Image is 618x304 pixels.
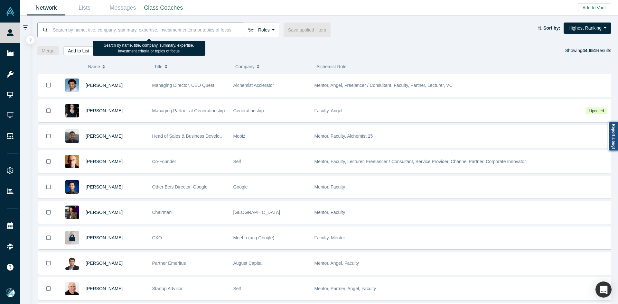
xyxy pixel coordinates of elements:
[284,23,331,37] button: Save applied filters
[86,235,123,240] a: [PERSON_NAME]
[543,25,560,31] strong: Sort by:
[152,261,186,266] span: Partner Emeritus
[39,74,59,97] button: Bookmark
[582,48,596,53] strong: 44,651
[586,107,607,114] span: Updated
[152,286,183,291] span: Startup Advisor
[152,134,250,139] span: Head of Sales & Business Development (interim)
[244,23,279,37] button: Roles
[65,104,79,117] img: Rachel Chalmers's Profile Image
[314,235,345,240] span: Faculty, Mentor
[86,108,123,113] a: [PERSON_NAME]
[314,159,526,164] span: Mentor, Faculty, Lecturer, Freelancer / Consultant, Service Provider, Channel Partner, Corporate ...
[65,78,79,92] img: Gnani Palanikumar's Profile Image
[152,235,162,240] span: CXO
[154,60,229,73] button: Title
[65,256,79,270] img: Vivek Mehra's Profile Image
[233,261,263,266] span: August Capital
[154,60,163,73] span: Title
[39,252,59,274] button: Bookmark
[152,210,172,215] span: Chairman
[314,134,373,139] span: Mentor, Faculty, Alchemist 25
[65,282,79,295] img: Adam Frankl's Profile Image
[152,108,225,113] span: Managing Partner at Generationship
[86,261,123,266] a: [PERSON_NAME]
[39,201,59,224] button: Bookmark
[65,0,104,15] a: Lists
[27,0,65,15] a: Network
[39,125,59,147] button: Bookmark
[608,122,618,151] a: Report a bug!
[314,286,376,291] span: Mentor, Partner, Angel, Faculty
[86,83,123,88] a: [PERSON_NAME]
[565,46,611,55] div: Showing
[88,60,147,73] button: Name
[578,3,611,12] button: Add to Vault
[63,46,94,55] button: Add to List
[39,151,59,173] button: Bookmark
[582,48,611,53] span: Results
[316,64,346,69] span: Alchemist Role
[86,184,123,189] a: [PERSON_NAME]
[152,184,208,189] span: Other Bets Director, Google
[39,100,59,122] button: Bookmark
[39,227,59,249] button: Bookmark
[65,155,79,168] img: Robert Winder's Profile Image
[152,83,214,88] span: Managing Director, CEO Quest
[233,134,245,139] span: Mobiz
[65,206,79,219] img: Timothy Chou's Profile Image
[6,288,15,297] img: Mia Scott's Account
[233,108,264,113] span: Generationship
[39,176,59,198] button: Bookmark
[314,210,345,215] span: Mentor, Faculty
[142,0,185,15] a: Class Coaches
[37,46,59,55] button: Merge
[104,0,142,15] a: Messages
[235,60,255,73] span: Company
[86,286,123,291] a: [PERSON_NAME]
[314,184,345,189] span: Mentor, Faculty
[86,159,123,164] a: [PERSON_NAME]
[314,261,359,266] span: Mentor, Angel, Faculty
[88,60,100,73] span: Name
[314,108,342,113] span: Faculty, Angel
[86,210,123,215] a: [PERSON_NAME]
[233,235,275,240] span: Meebo (acq Google)
[233,184,248,189] span: Google
[86,134,123,139] a: [PERSON_NAME]
[6,7,15,16] img: Alchemist Vault Logo
[39,278,59,300] button: Bookmark
[233,159,241,164] span: Self
[235,60,310,73] button: Company
[564,23,611,34] button: Highest Ranking
[152,159,176,164] span: Co-Founder
[314,83,453,88] span: Mentor, Angel, Freelancer / Consultant, Faculty, Partner, Lecturer, VC
[65,180,79,194] img: Steven Kan's Profile Image
[233,286,241,291] span: Self
[233,83,274,88] span: Alchemist Acclerator
[233,210,280,215] span: [GEOGRAPHIC_DATA]
[65,129,79,143] img: Michael Chang's Profile Image
[52,22,244,37] input: Search by name, title, company, summary, expertise, investment criteria or topics of focus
